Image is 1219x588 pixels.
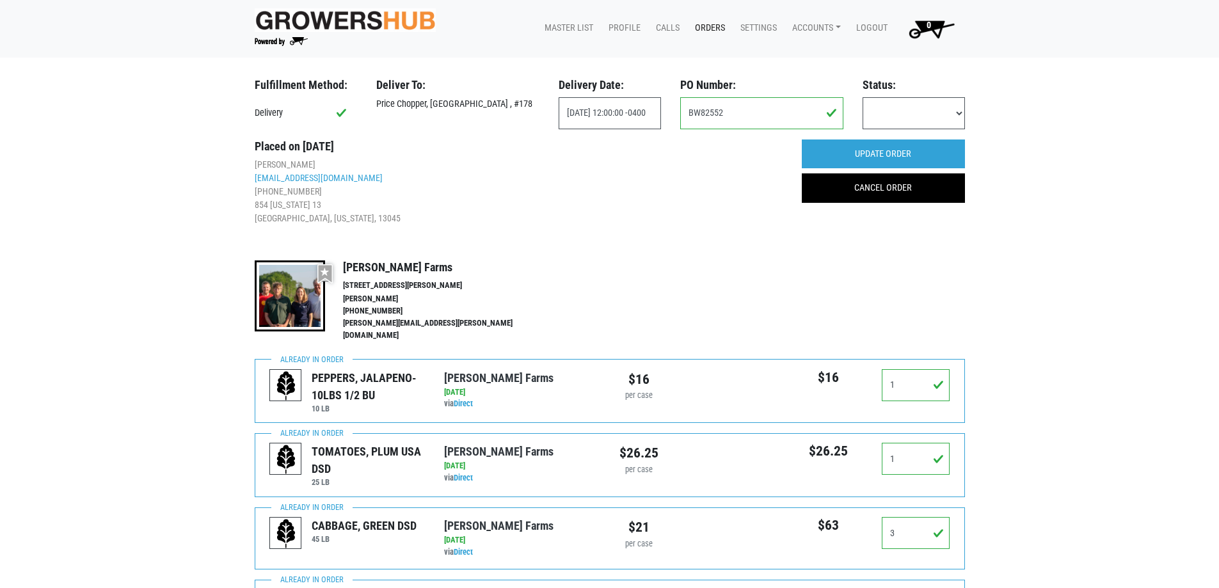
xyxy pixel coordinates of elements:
[619,443,658,463] div: $26.25
[367,97,549,111] div: Price Chopper, [GEOGRAPHIC_DATA] , #178
[312,369,425,404] div: PEPPERS, JALAPENO- 10LBS 1/2 BU
[444,534,600,546] div: [DATE]
[255,139,783,154] h3: Placed on [DATE]
[927,20,931,31] span: 0
[255,198,783,212] li: 854 [US_STATE] 13
[444,460,600,484] div: via
[454,547,473,557] a: Direct
[255,260,325,331] img: thumbnail-8a08f3346781c529aa742b86dead986c.jpg
[312,517,417,534] div: CABBAGE, GREEN DSD
[312,443,425,477] div: TOMATOES, PLUM USA DSD
[444,534,600,559] div: via
[782,16,846,40] a: Accounts
[255,212,783,225] li: [GEOGRAPHIC_DATA], [US_STATE], 13045
[343,293,540,305] li: [PERSON_NAME]
[794,443,863,459] h5: $26.25
[802,139,965,169] input: UPDATE ORDER
[794,369,863,386] h5: $16
[882,443,950,475] input: Qty
[559,97,661,129] input: Select Date
[619,390,658,402] div: per case
[534,16,598,40] a: Master List
[444,386,600,411] div: via
[454,473,473,482] a: Direct
[882,517,950,549] input: Qty
[619,464,658,476] div: per case
[312,477,425,487] h6: 25 LB
[255,37,308,46] img: Powered by Big Wheelbarrow
[619,369,658,390] div: $16
[343,280,540,292] li: [STREET_ADDRESS][PERSON_NAME]
[255,78,357,92] h3: Fulfillment Method:
[680,78,843,92] h3: PO Number:
[343,317,540,342] li: [PERSON_NAME][EMAIL_ADDRESS][PERSON_NAME][DOMAIN_NAME]
[646,16,685,40] a: Calls
[343,260,540,274] h4: [PERSON_NAME] Farms
[863,78,965,92] h3: Status:
[882,369,950,401] input: Qty
[255,158,783,171] li: [PERSON_NAME]
[270,518,302,550] img: placeholder-variety-43d6402dacf2d531de610a020419775a.svg
[312,534,417,544] h6: 45 LB
[444,460,600,472] div: [DATE]
[794,517,863,534] h5: $63
[619,517,658,537] div: $21
[376,78,539,92] h3: Deliver To:
[255,8,436,32] img: original-fc7597fdc6adbb9d0e2ae620e786d1a2.jpg
[730,16,782,40] a: Settings
[893,16,965,42] a: 0
[685,16,730,40] a: Orders
[559,78,661,92] h3: Delivery Date:
[255,173,383,183] a: [EMAIL_ADDRESS][DOMAIN_NAME]
[598,16,646,40] a: Profile
[444,386,600,399] div: [DATE]
[444,445,554,458] a: [PERSON_NAME] Farms
[270,370,302,402] img: placeholder-variety-43d6402dacf2d531de610a020419775a.svg
[343,305,540,317] li: [PHONE_NUMBER]
[444,371,554,385] a: [PERSON_NAME] Farms
[444,519,554,532] a: [PERSON_NAME] Farms
[270,443,302,475] img: placeholder-variety-43d6402dacf2d531de610a020419775a.svg
[903,16,960,42] img: Cart
[846,16,893,40] a: Logout
[312,404,425,413] h6: 10 LB
[619,538,658,550] div: per case
[255,185,783,198] li: [PHONE_NUMBER]
[454,399,473,408] a: Direct
[802,173,965,203] a: CANCEL ORDER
